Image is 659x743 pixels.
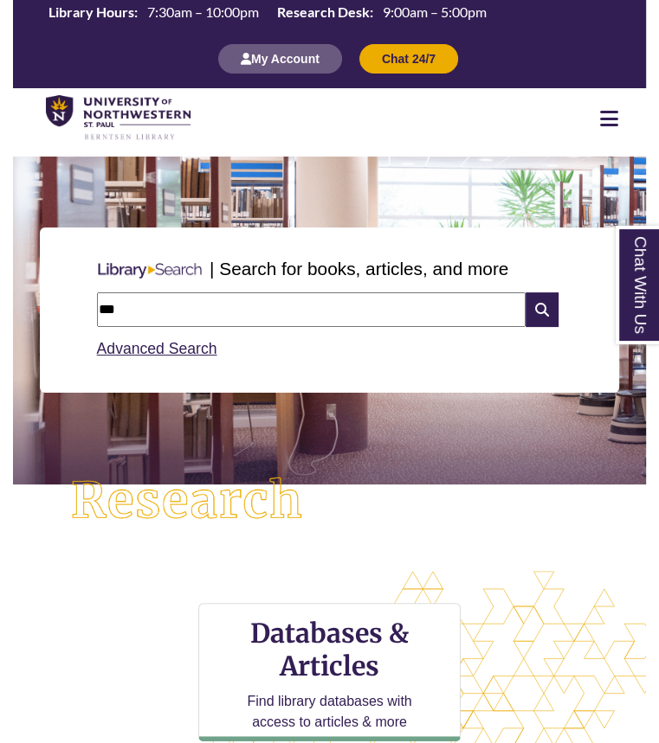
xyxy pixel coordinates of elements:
[236,691,423,733] p: Find library databases with access to articles & more
[45,452,330,550] img: Research
[218,51,342,66] a: My Account
[359,51,458,66] a: Chat 24/7
[526,292,559,327] i: Search
[383,3,487,20] span: 9:00am – 5:00pm
[270,3,376,22] th: Research Desk:
[42,3,494,26] a: Hours Today
[198,603,462,741] a: Databases & Articles Find library databases with access to articles & more
[46,95,191,141] img: UNWSP Library Logo
[213,617,447,682] h3: Databases & Articles
[210,255,508,282] p: | Search for books, articles, and more
[42,3,140,22] th: Library Hours:
[147,3,259,20] span: 7:30am – 10:00pm
[218,44,342,74] button: My Account
[359,44,458,74] button: Chat 24/7
[97,340,217,357] a: Advanced Search
[90,256,210,285] img: Libary Search
[42,3,494,24] table: Hours Today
